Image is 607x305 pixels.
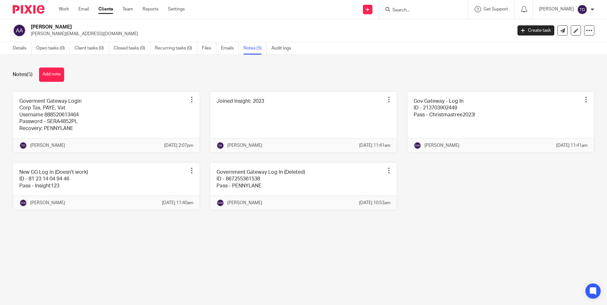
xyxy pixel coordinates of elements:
a: Notes (5) [243,42,267,55]
a: Open tasks (0) [36,42,70,55]
img: svg%3E [217,199,224,207]
p: [PERSON_NAME] [424,142,459,149]
button: Add note [39,68,64,82]
a: Team [123,6,133,12]
h2: [PERSON_NAME] [31,24,412,30]
input: Search [392,8,449,13]
img: svg%3E [13,24,26,37]
a: Settings [168,6,185,12]
a: Reports [143,6,158,12]
a: Client tasks (0) [75,42,109,55]
img: Pixie [13,5,44,14]
a: Audit logs [271,42,296,55]
p: [DATE] 11:41am [359,142,390,149]
p: [PERSON_NAME] [227,200,262,206]
p: [DATE] 2:07pm [164,142,193,149]
p: [DATE] 10:53am [359,200,390,206]
a: Recurring tasks (0) [155,42,197,55]
p: [PERSON_NAME] [227,142,262,149]
a: Email [78,6,89,12]
p: [DATE] 11:41am [556,142,588,149]
a: Emails [221,42,239,55]
a: Files [202,42,216,55]
p: [PERSON_NAME] [30,142,65,149]
img: svg%3E [577,4,587,15]
p: [PERSON_NAME] [539,6,574,12]
img: svg%3E [414,142,421,149]
span: (5) [27,72,33,77]
span: Get Support [484,7,508,11]
a: Closed tasks (0) [114,42,150,55]
p: [PERSON_NAME] [30,200,65,206]
img: svg%3E [19,199,27,207]
a: Details [13,42,31,55]
p: [DATE] 11:40am [162,200,193,206]
a: Work [59,6,69,12]
img: svg%3E [217,142,224,149]
p: [PERSON_NAME][EMAIL_ADDRESS][DOMAIN_NAME] [31,31,508,37]
img: svg%3E [19,142,27,149]
a: Clients [98,6,113,12]
a: Create task [517,25,554,36]
h1: Notes [13,71,33,78]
